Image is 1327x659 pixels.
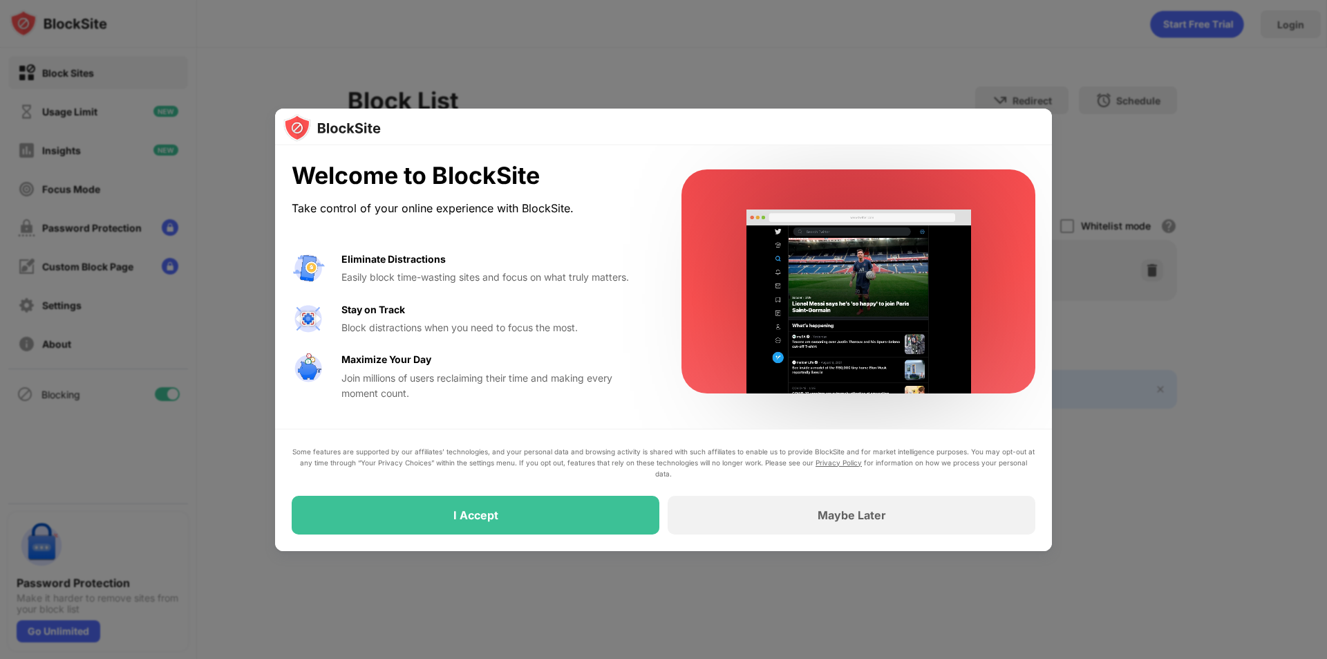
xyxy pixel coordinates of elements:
[341,302,405,317] div: Stay on Track
[292,446,1035,479] div: Some features are supported by our affiliates’ technologies, and your personal data and browsing ...
[292,352,325,385] img: value-safe-time.svg
[816,458,862,467] a: Privacy Policy
[341,270,648,285] div: Easily block time-wasting sites and focus on what truly matters.
[818,508,886,522] div: Maybe Later
[341,320,648,335] div: Block distractions when you need to focus the most.
[283,114,381,142] img: logo-blocksite.svg
[292,198,648,219] div: Take control of your online experience with BlockSite.
[453,508,498,522] div: I Accept
[341,352,431,367] div: Maximize Your Day
[292,162,648,190] div: Welcome to BlockSite
[292,252,325,285] img: value-avoid-distractions.svg
[341,252,446,267] div: Eliminate Distractions
[341,371,648,402] div: Join millions of users reclaiming their time and making every moment count.
[292,302,325,335] img: value-focus.svg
